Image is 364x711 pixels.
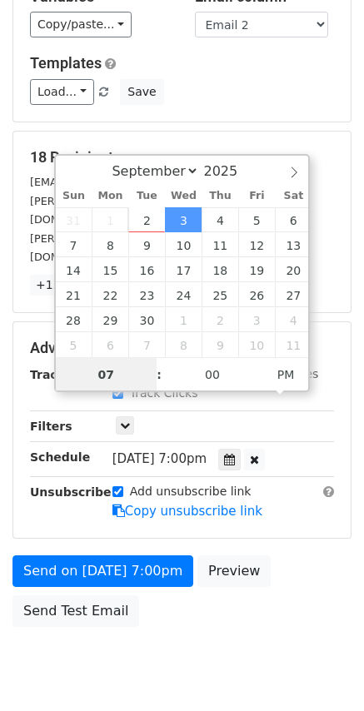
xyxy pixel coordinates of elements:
[30,54,102,72] a: Templates
[30,275,100,296] a: +15 more
[197,555,271,587] a: Preview
[12,595,139,627] a: Send Test Email
[275,332,312,357] span: October 11, 2025
[92,207,128,232] span: September 1, 2025
[56,358,157,391] input: Hour
[112,504,262,519] a: Copy unsubscribe link
[128,307,165,332] span: September 30, 2025
[56,257,92,282] span: September 14, 2025
[56,232,92,257] span: September 7, 2025
[30,485,112,499] strong: Unsubscribe
[202,232,238,257] span: September 11, 2025
[56,307,92,332] span: September 28, 2025
[92,282,128,307] span: September 22, 2025
[128,282,165,307] span: September 23, 2025
[30,12,132,37] a: Copy/paste...
[275,307,312,332] span: October 4, 2025
[128,257,165,282] span: September 16, 2025
[202,257,238,282] span: September 18, 2025
[165,207,202,232] span: September 3, 2025
[30,232,303,264] small: [PERSON_NAME][EMAIL_ADDRESS][PERSON_NAME][DOMAIN_NAME]
[165,307,202,332] span: October 1, 2025
[202,332,238,357] span: October 9, 2025
[238,232,275,257] span: September 12, 2025
[165,332,202,357] span: October 8, 2025
[130,483,252,500] label: Add unsubscribe link
[162,358,263,391] input: Minute
[30,339,334,357] h5: Advanced
[128,332,165,357] span: October 7, 2025
[92,191,128,201] span: Mon
[30,368,86,381] strong: Tracking
[199,163,259,179] input: Year
[92,307,128,332] span: September 29, 2025
[128,191,165,201] span: Tue
[12,555,193,587] a: Send on [DATE] 7:00pm
[275,191,312,201] span: Sat
[275,207,312,232] span: September 6, 2025
[30,195,303,226] small: [PERSON_NAME][EMAIL_ADDRESS][PERSON_NAME][DOMAIN_NAME]
[92,232,128,257] span: September 8, 2025
[275,257,312,282] span: September 20, 2025
[281,631,364,711] iframe: Chat Widget
[92,257,128,282] span: September 15, 2025
[202,191,238,201] span: Thu
[202,307,238,332] span: October 2, 2025
[112,451,207,466] span: [DATE] 7:00pm
[238,282,275,307] span: September 26, 2025
[130,385,198,402] label: Track Clicks
[165,191,202,201] span: Wed
[30,176,216,188] small: [EMAIL_ADDRESS][DOMAIN_NAME]
[238,207,275,232] span: September 5, 2025
[275,232,312,257] span: September 13, 2025
[238,307,275,332] span: October 3, 2025
[157,358,162,391] span: :
[202,207,238,232] span: September 4, 2025
[128,207,165,232] span: September 2, 2025
[56,191,92,201] span: Sun
[128,232,165,257] span: September 9, 2025
[263,358,309,391] span: Click to toggle
[92,332,128,357] span: October 6, 2025
[275,282,312,307] span: September 27, 2025
[238,191,275,201] span: Fri
[30,450,90,464] strong: Schedule
[165,282,202,307] span: September 24, 2025
[30,79,94,105] a: Load...
[56,332,92,357] span: October 5, 2025
[165,232,202,257] span: September 10, 2025
[30,148,334,167] h5: 18 Recipients
[56,207,92,232] span: August 31, 2025
[238,332,275,357] span: October 10, 2025
[202,282,238,307] span: September 25, 2025
[30,420,72,433] strong: Filters
[120,79,163,105] button: Save
[56,282,92,307] span: September 21, 2025
[165,257,202,282] span: September 17, 2025
[238,257,275,282] span: September 19, 2025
